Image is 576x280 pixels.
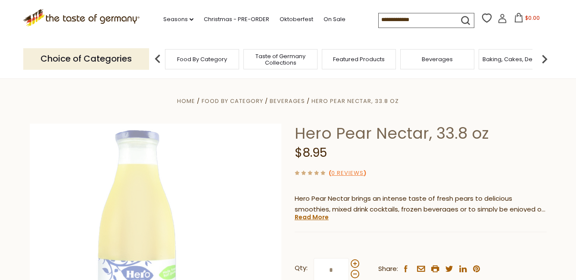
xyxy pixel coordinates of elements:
[270,97,305,105] a: Beverages
[202,97,263,105] a: Food By Category
[177,97,195,105] a: Home
[204,15,269,24] a: Christmas - PRE-ORDER
[509,13,545,26] button: $0.00
[149,50,166,68] img: previous arrow
[378,264,398,274] span: Share:
[163,15,193,24] a: Seasons
[536,50,553,68] img: next arrow
[422,56,453,62] a: Beverages
[295,124,547,143] h1: Hero Pear Nectar, 33.8 oz
[311,97,399,105] a: Hero Pear Nectar, 33.8 oz
[280,15,313,24] a: Oktoberfest
[525,14,540,22] span: $0.00
[246,53,315,66] a: Taste of Germany Collections
[483,56,549,62] a: Baking, Cakes, Desserts
[295,144,327,161] span: $8.95
[295,213,329,221] a: Read More
[324,15,346,24] a: On Sale
[23,48,149,69] p: Choice of Categories
[295,193,547,215] p: Hero Pear Nectar brings an intense taste of fresh pears to delicious smoothies, mixed drink cockt...
[177,56,227,62] a: Food By Category
[295,263,308,274] strong: Qty:
[331,169,364,178] a: 0 Reviews
[333,56,385,62] a: Featured Products
[329,169,366,177] span: ( )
